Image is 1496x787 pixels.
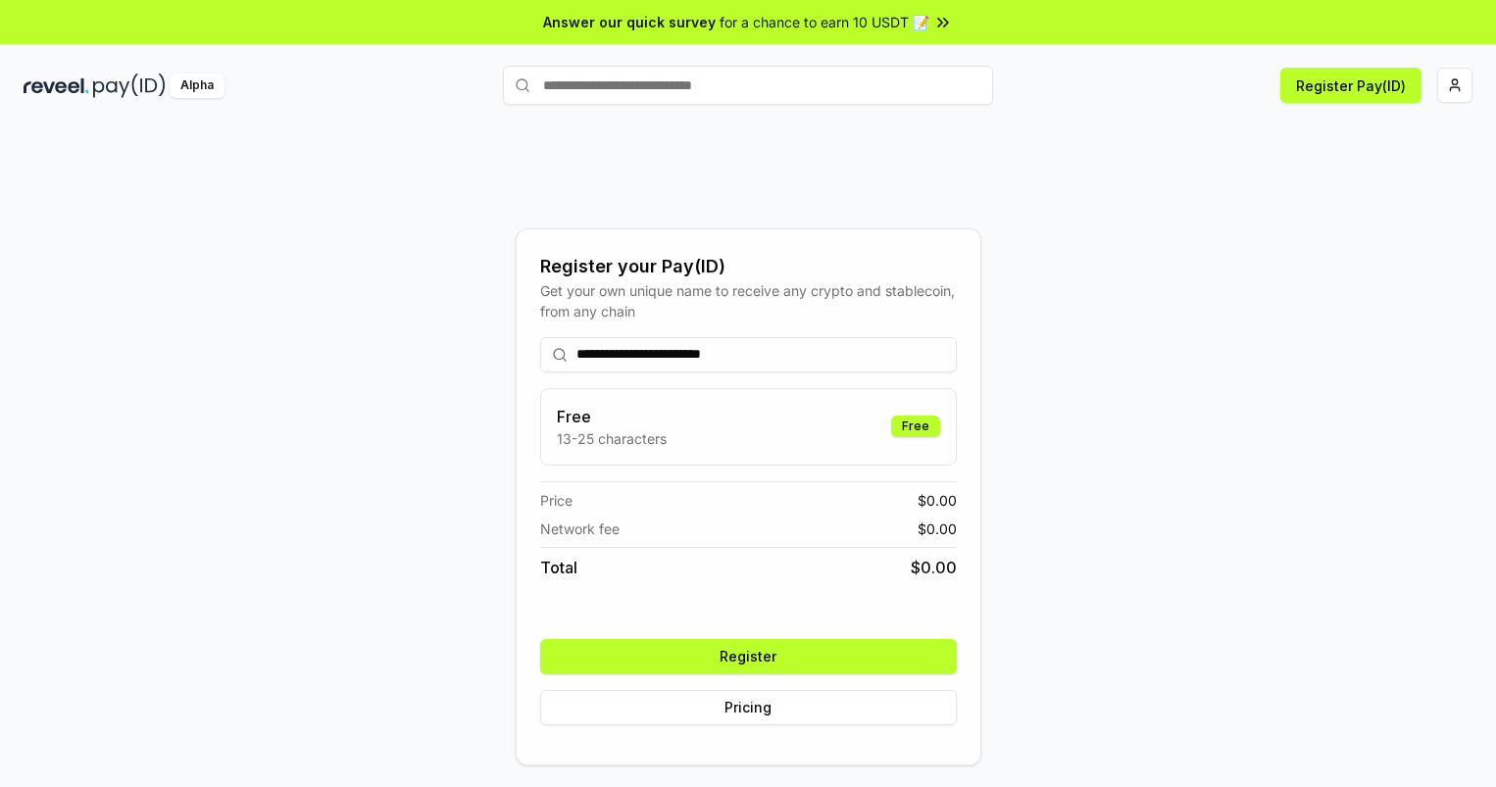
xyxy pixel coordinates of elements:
[24,74,89,98] img: reveel_dark
[540,518,620,539] span: Network fee
[93,74,166,98] img: pay_id
[540,490,573,511] span: Price
[540,556,577,579] span: Total
[720,12,929,32] span: for a chance to earn 10 USDT 📝
[540,253,957,280] div: Register your Pay(ID)
[557,405,667,428] h3: Free
[918,518,957,539] span: $ 0.00
[918,490,957,511] span: $ 0.00
[891,416,940,437] div: Free
[911,556,957,579] span: $ 0.00
[170,74,224,98] div: Alpha
[557,428,667,449] p: 13-25 characters
[543,12,716,32] span: Answer our quick survey
[540,639,957,674] button: Register
[1280,68,1421,103] button: Register Pay(ID)
[540,690,957,725] button: Pricing
[540,280,957,321] div: Get your own unique name to receive any crypto and stablecoin, from any chain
